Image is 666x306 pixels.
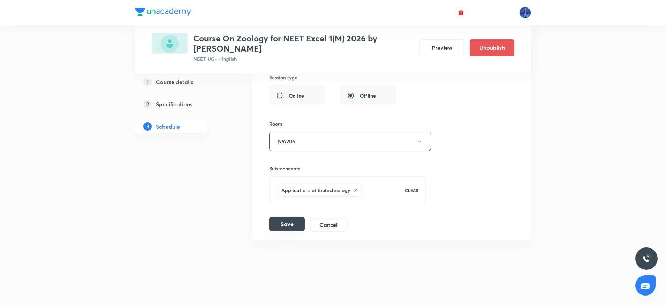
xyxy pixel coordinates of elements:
button: Preview [419,39,464,56]
p: CLEAR [405,187,418,193]
p: 1 [143,78,152,86]
img: avatar [458,9,464,16]
p: 3 [143,122,152,131]
h5: Specifications [156,100,192,108]
h5: Course details [156,78,193,86]
button: NW206 [269,132,431,151]
img: Company Logo [135,8,191,16]
h3: Course On Zoology for NEET Excel 1(M) 2026 by [PERSON_NAME] [193,33,414,54]
a: Company Logo [135,8,191,18]
p: NEET UG • Hinglish [193,55,414,62]
button: Save [269,217,305,231]
h6: Room [269,120,282,128]
button: avatar [455,7,467,18]
p: 2 [143,100,152,108]
h5: Schedule [156,122,180,131]
button: Cancel [310,218,346,232]
h6: Sub-concepts [269,165,426,172]
img: 175A1EF7-E9D2-4A17-B7B4-E3EA302F7F89_plus.png [152,33,188,54]
a: 1Course details [135,75,230,89]
h6: Applications of Biotechnology [281,186,350,194]
button: Unpublish [470,39,514,56]
img: ttu [642,254,651,263]
a: 2Specifications [135,97,230,111]
img: Mahesh Bhat [519,7,531,18]
h6: Session type [269,74,297,81]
